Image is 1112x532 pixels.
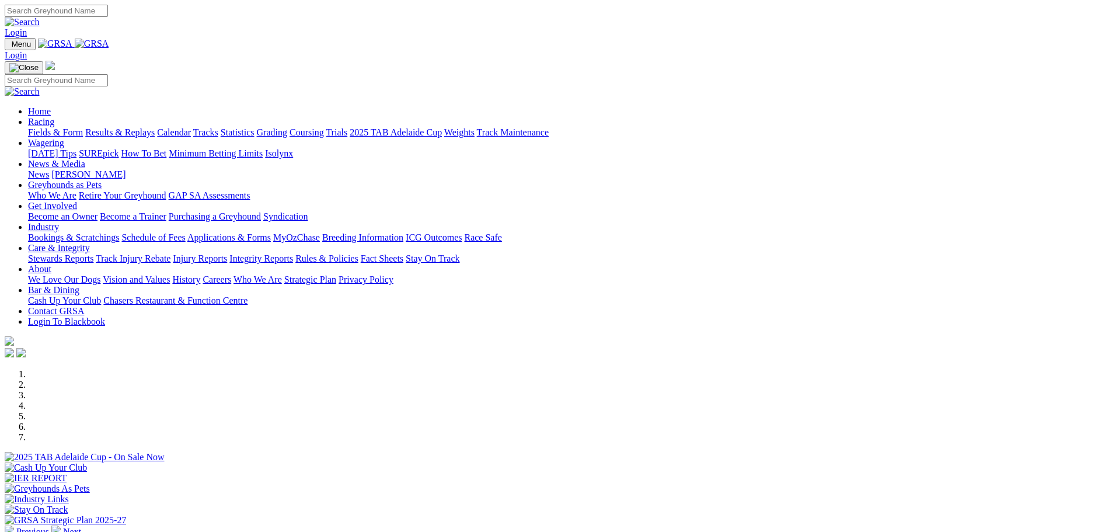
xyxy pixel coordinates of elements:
a: Applications & Forms [187,232,271,242]
a: How To Bet [121,148,167,158]
img: GRSA [38,39,72,49]
a: Greyhounds as Pets [28,180,102,190]
a: Who We Are [28,190,76,200]
a: Race Safe [464,232,501,242]
img: Close [9,63,39,72]
a: Results & Replays [85,127,155,137]
a: Retire Your Greyhound [79,190,166,200]
a: Minimum Betting Limits [169,148,263,158]
a: Cash Up Your Club [28,295,101,305]
a: Login [5,27,27,37]
div: News & Media [28,169,1107,180]
a: Syndication [263,211,308,221]
a: Wagering [28,138,64,148]
div: Care & Integrity [28,253,1107,264]
a: Injury Reports [173,253,227,263]
a: Stay On Track [406,253,459,263]
a: Bar & Dining [28,285,79,295]
a: Schedule of Fees [121,232,185,242]
a: Track Maintenance [477,127,549,137]
a: Care & Integrity [28,243,90,253]
img: 2025 TAB Adelaide Cup - On Sale Now [5,452,165,463]
span: Menu [12,40,31,48]
a: SUREpick [79,148,118,158]
a: Contact GRSA [28,306,84,316]
a: 2025 TAB Adelaide Cup [350,127,442,137]
a: Grading [257,127,287,137]
div: Racing [28,127,1107,138]
a: Rules & Policies [295,253,358,263]
a: GAP SA Assessments [169,190,250,200]
a: Integrity Reports [229,253,293,263]
img: Cash Up Your Club [5,463,87,473]
img: GRSA Strategic Plan 2025-27 [5,515,126,526]
a: Get Involved [28,201,77,211]
img: IER REPORT [5,473,67,484]
img: Greyhounds As Pets [5,484,90,494]
img: Stay On Track [5,505,68,515]
a: Racing [28,117,54,127]
a: We Love Our Dogs [28,274,100,284]
a: Login [5,50,27,60]
input: Search [5,74,108,86]
a: News & Media [28,159,85,169]
div: Greyhounds as Pets [28,190,1107,201]
a: Chasers Restaurant & Function Centre [103,295,248,305]
a: News [28,169,49,179]
a: Home [28,106,51,116]
a: Become a Trainer [100,211,166,221]
a: About [28,264,51,274]
a: Trials [326,127,347,137]
a: Tracks [193,127,218,137]
a: Who We Are [233,274,282,284]
img: GRSA [75,39,109,49]
a: [DATE] Tips [28,148,76,158]
a: [PERSON_NAME] [51,169,126,179]
a: Careers [203,274,231,284]
a: Strategic Plan [284,274,336,284]
img: logo-grsa-white.png [5,336,14,346]
a: ICG Outcomes [406,232,462,242]
img: Industry Links [5,494,69,505]
a: Fact Sheets [361,253,403,263]
a: Breeding Information [322,232,403,242]
img: Search [5,17,40,27]
img: twitter.svg [16,348,26,357]
a: Privacy Policy [339,274,393,284]
a: Isolynx [265,148,293,158]
button: Toggle navigation [5,61,43,74]
a: Login To Blackbook [28,317,105,326]
a: Weights [444,127,475,137]
a: Track Injury Rebate [96,253,170,263]
img: facebook.svg [5,348,14,357]
div: Wagering [28,148,1107,159]
a: MyOzChase [273,232,320,242]
img: Search [5,86,40,97]
a: Bookings & Scratchings [28,232,119,242]
div: About [28,274,1107,285]
button: Toggle navigation [5,38,36,50]
div: Bar & Dining [28,295,1107,306]
a: Industry [28,222,59,232]
a: Coursing [290,127,324,137]
a: Stewards Reports [28,253,93,263]
a: Fields & Form [28,127,83,137]
a: Vision and Values [103,274,170,284]
a: History [172,274,200,284]
input: Search [5,5,108,17]
div: Get Involved [28,211,1107,222]
div: Industry [28,232,1107,243]
a: Calendar [157,127,191,137]
a: Statistics [221,127,255,137]
img: logo-grsa-white.png [46,61,55,70]
a: Become an Owner [28,211,97,221]
a: Purchasing a Greyhound [169,211,261,221]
